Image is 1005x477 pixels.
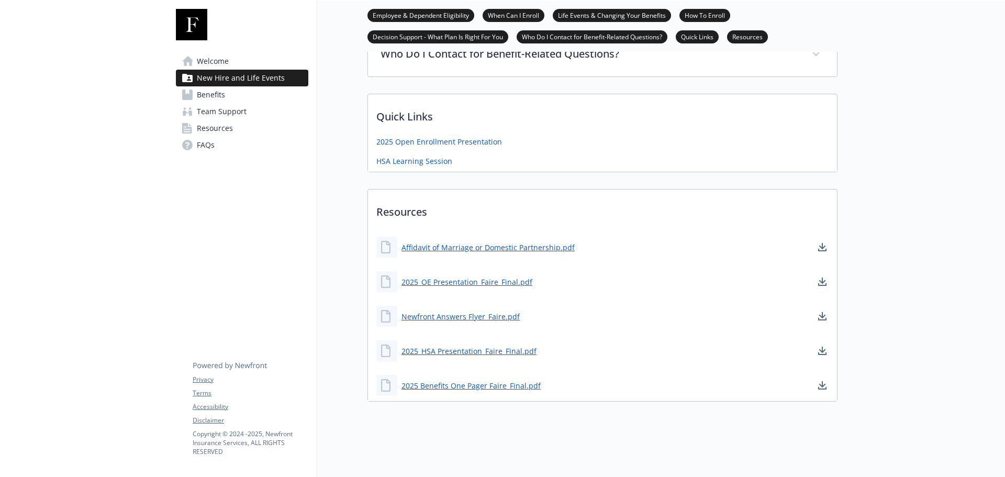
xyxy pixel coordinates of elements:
[176,137,308,153] a: FAQs
[176,120,308,137] a: Resources
[197,120,233,137] span: Resources
[727,31,768,41] a: Resources
[816,345,829,357] a: download document
[401,242,575,253] a: Affidavit of Marriage or Domestic Partnership.pdf
[376,136,502,147] a: 2025 Open Enrollment Presentation
[193,375,308,384] a: Privacy
[368,190,837,228] p: Resources
[193,389,308,398] a: Terms
[401,346,537,357] a: 2025_HSA Presentation_Faire_Final.pdf
[193,402,308,412] a: Accessibility
[401,380,541,391] a: 2025 Benefits One Pager Faire_Final.pdf
[401,311,520,322] a: Newfront Answers Flyer_Faire.pdf
[197,86,225,103] span: Benefits
[401,276,532,287] a: 2025_OE Presentation_Faire_Final.pdf
[517,31,667,41] a: Who Do I Contact for Benefit-Related Questions?
[176,103,308,120] a: Team Support
[676,31,719,41] a: Quick Links
[193,416,308,425] a: Disclaimer
[197,103,247,120] span: Team Support
[483,10,544,20] a: When Can I Enroll
[197,53,229,70] span: Welcome
[193,429,308,456] p: Copyright © 2024 - 2025 , Newfront Insurance Services, ALL RIGHTS RESERVED
[368,34,837,76] div: Who Do I Contact for Benefit-Related Questions?
[553,10,671,20] a: Life Events & Changing Your Benefits
[197,137,215,153] span: FAQs
[367,10,474,20] a: Employee & Dependent Eligibility
[368,94,837,133] p: Quick Links
[816,379,829,392] a: download document
[381,46,799,62] p: Who Do I Contact for Benefit-Related Questions?
[197,70,285,86] span: New Hire and Life Events
[816,275,829,288] a: download document
[816,310,829,323] a: download document
[679,10,730,20] a: How To Enroll
[176,86,308,103] a: Benefits
[176,53,308,70] a: Welcome
[816,241,829,253] a: download document
[376,156,452,167] a: HSA Learning Session
[176,70,308,86] a: New Hire and Life Events
[367,31,508,41] a: Decision Support - What Plan Is Right For You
